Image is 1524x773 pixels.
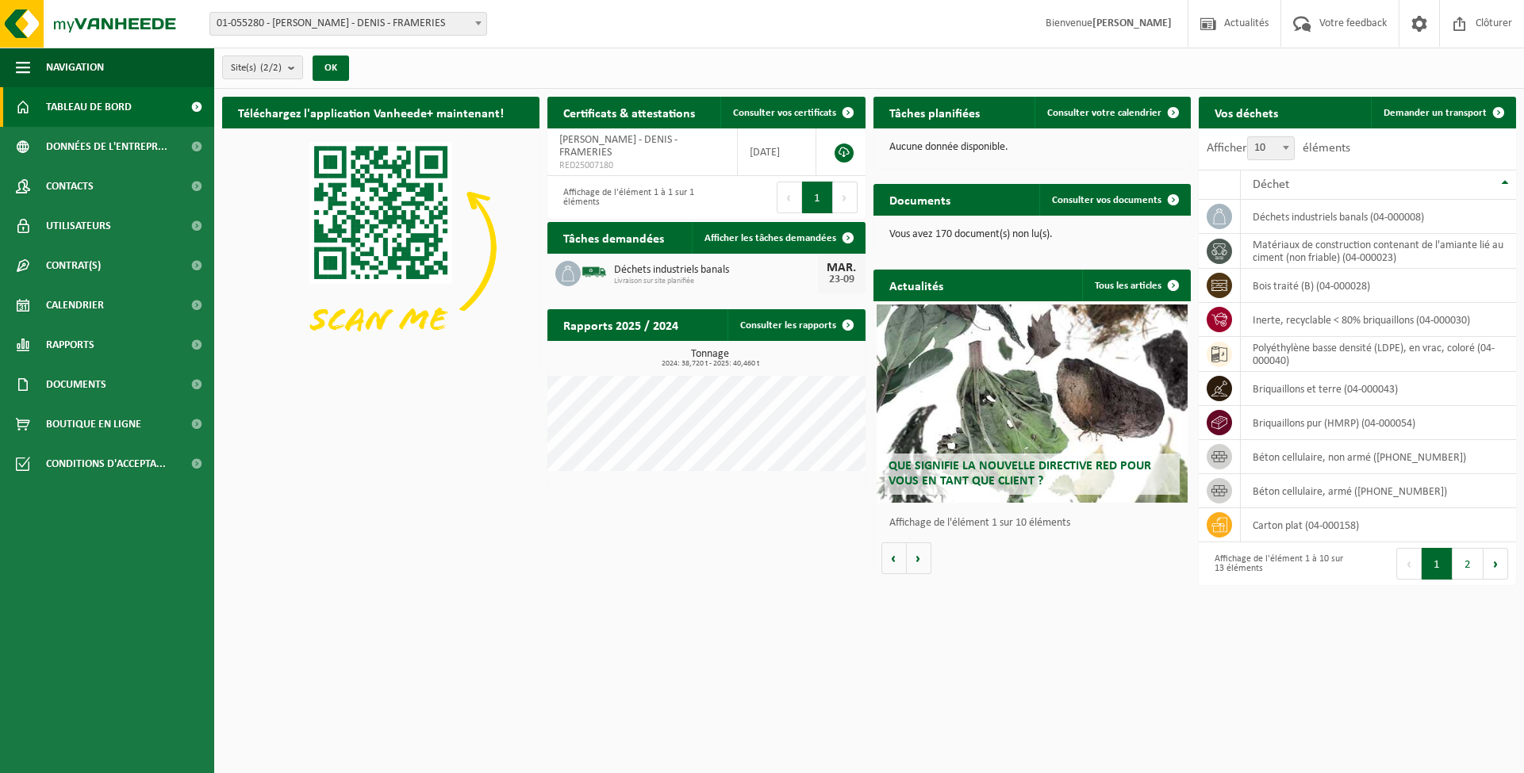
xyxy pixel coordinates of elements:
[1207,546,1349,581] div: Affichage de l'élément 1 à 10 sur 13 éléments
[727,309,864,341] a: Consulter les rapports
[1384,108,1487,118] span: Demander un transport
[1484,548,1508,580] button: Next
[547,222,680,253] h2: Tâches demandées
[777,182,802,213] button: Previous
[581,258,608,285] img: BL-SO-LV
[46,246,101,285] span: Contrat(s)
[46,285,104,325] span: Calendrier
[46,127,167,166] span: Données de l'entrepr...
[555,180,698,215] div: Affichage de l'élément 1 à 1 sur 1 éléments
[1241,474,1516,508] td: béton cellulaire, armé ([PHONE_NUMBER])
[1241,508,1516,542] td: carton plat (04-000158)
[559,159,725,172] span: RED25007180
[559,134,678,159] span: [PERSON_NAME] - DENIS - FRAMERIES
[1207,142,1350,155] label: Afficher éléments
[222,55,303,79] button: Site(s)(2/2)
[1039,184,1189,216] a: Consulter vos documents
[1035,97,1189,128] a: Consulter votre calendrier
[889,229,1175,240] p: Vous avez 170 document(s) non lu(s).
[1248,137,1294,159] span: 10
[614,264,817,277] span: Déchets industriels banals
[692,222,864,254] a: Afficher les tâches demandées
[873,97,996,128] h2: Tâches planifiées
[1082,270,1189,301] a: Tous les articles
[1453,548,1484,580] button: 2
[313,55,349,81] button: OK
[889,142,1175,153] p: Aucune donnée disponible.
[738,128,817,176] td: [DATE]
[547,97,711,128] h2: Certificats & attestations
[614,277,817,286] span: Livraison sur site planifiée
[907,542,931,574] button: Volgende
[1241,440,1516,474] td: béton cellulaire, non armé ([PHONE_NUMBER])
[260,63,282,73] count: (2/2)
[547,309,694,340] h2: Rapports 2025 / 2024
[1241,269,1516,303] td: bois traité (B) (04-000028)
[46,444,166,484] span: Conditions d'accepta...
[881,542,907,574] button: Vorige
[1241,234,1516,269] td: matériaux de construction contenant de l'amiante lié au ciment (non friable) (04-000023)
[1241,200,1516,234] td: déchets industriels banals (04-000008)
[210,13,486,35] span: 01-055280 - SRL BERTIAUX - DENIS - FRAMERIES
[733,108,836,118] span: Consulter vos certificats
[1247,136,1295,160] span: 10
[222,97,520,128] h2: Téléchargez l'application Vanheede+ maintenant!
[1241,372,1516,406] td: briquaillons et terre (04-000043)
[46,87,132,127] span: Tableau de bord
[1371,97,1514,128] a: Demander un transport
[873,270,959,300] h2: Actualités
[889,518,1183,529] p: Affichage de l'élément 1 sur 10 éléments
[46,206,111,246] span: Utilisateurs
[802,182,833,213] button: 1
[889,460,1151,488] span: Que signifie la nouvelle directive RED pour vous en tant que client ?
[1092,17,1172,29] strong: [PERSON_NAME]
[833,182,858,213] button: Next
[1422,548,1453,580] button: 1
[1241,303,1516,337] td: inerte, recyclable < 80% briquaillons (04-000030)
[704,233,836,243] span: Afficher les tâches demandées
[1241,406,1516,440] td: briquaillons pur (HMRP) (04-000054)
[720,97,864,128] a: Consulter vos certificats
[209,12,487,36] span: 01-055280 - SRL BERTIAUX - DENIS - FRAMERIES
[46,325,94,365] span: Rapports
[46,166,94,206] span: Contacts
[555,349,865,368] h3: Tonnage
[877,304,1188,503] a: Que signifie la nouvelle directive RED pour vous en tant que client ?
[1396,548,1422,580] button: Previous
[826,274,858,285] div: 23-09
[231,56,282,80] span: Site(s)
[1047,108,1161,118] span: Consulter votre calendrier
[873,184,966,215] h2: Documents
[46,48,104,87] span: Navigation
[826,262,858,274] div: MAR.
[222,128,539,366] img: Download de VHEPlus App
[555,360,865,368] span: 2024: 38,720 t - 2025: 40,460 t
[1052,195,1161,205] span: Consulter vos documents
[1199,97,1294,128] h2: Vos déchets
[1253,178,1289,191] span: Déchet
[1241,337,1516,372] td: polyéthylène basse densité (LDPE), en vrac, coloré (04-000040)
[46,404,141,444] span: Boutique en ligne
[46,365,106,404] span: Documents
